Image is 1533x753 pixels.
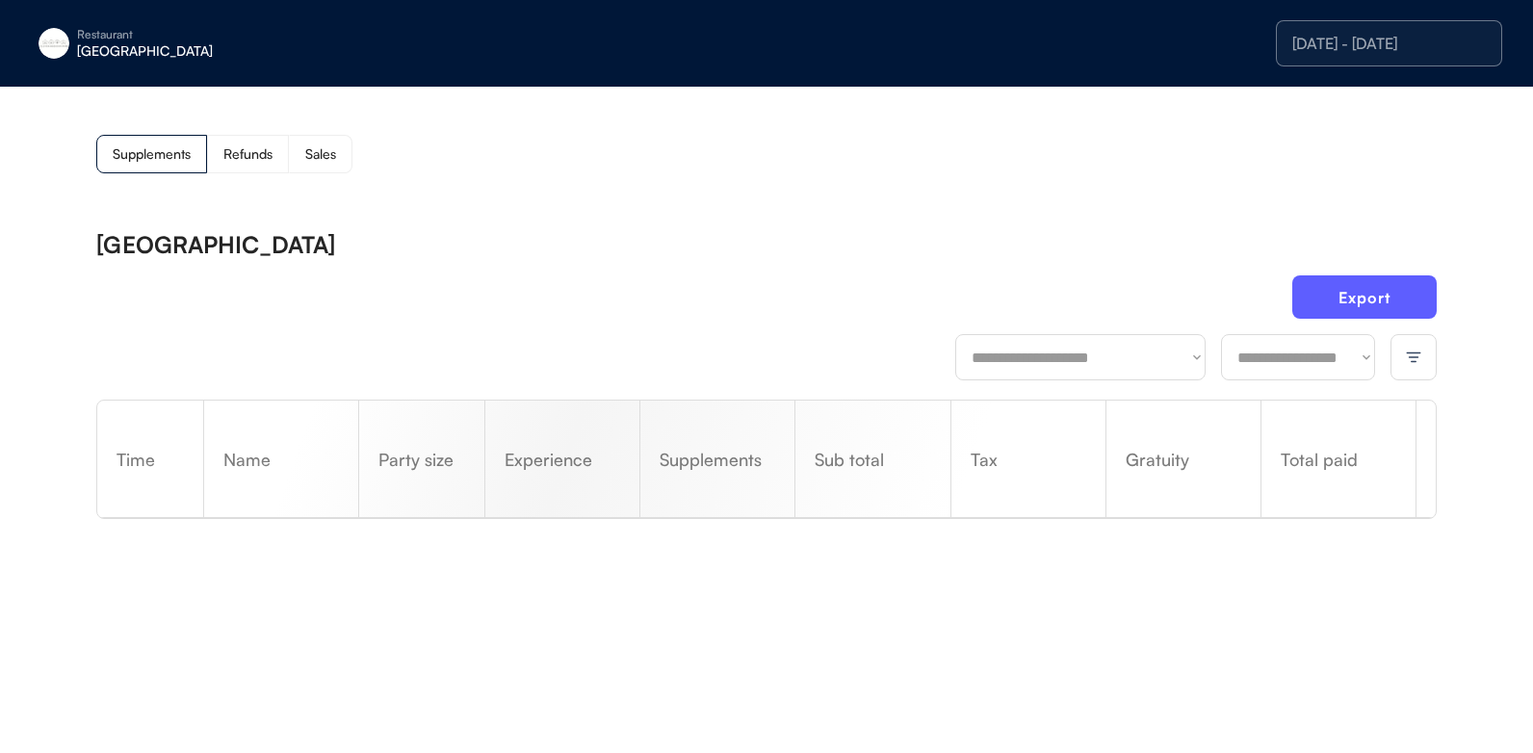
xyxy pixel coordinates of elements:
div: Party size [359,451,484,468]
img: eleven-madison-park-new-york-ny-logo-1.jpg [39,28,69,59]
div: Sub total [795,451,949,468]
div: [GEOGRAPHIC_DATA] [96,233,335,256]
div: [DATE] - [DATE] [1292,36,1486,51]
div: Experience [485,451,639,468]
div: Supplements [640,451,794,468]
div: Supplements [113,147,191,161]
div: Name [204,451,358,468]
div: Gratuity [1106,451,1260,468]
div: [GEOGRAPHIC_DATA] [77,44,320,58]
div: Refunds [223,147,273,161]
button: Export [1292,275,1437,319]
div: Tax [951,451,1105,468]
div: Refund [1416,407,1436,511]
div: Time [97,451,203,468]
img: filter-lines.svg [1405,349,1422,366]
div: Sales [305,147,336,161]
div: Total paid [1261,451,1416,468]
div: Restaurant [77,29,320,40]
